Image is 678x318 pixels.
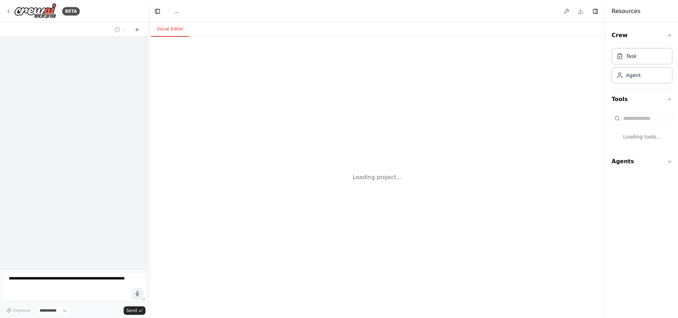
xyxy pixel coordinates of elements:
[612,25,672,45] button: Crew
[612,109,672,152] div: Tools
[612,89,672,109] button: Tools
[3,306,34,315] button: Improve
[590,6,600,16] button: Hide right sidebar
[153,6,162,16] button: Hide left sidebar
[14,3,56,19] img: Logo
[353,173,402,182] div: Loading project...
[62,7,80,16] div: BETA
[612,152,672,171] button: Agents
[124,306,145,315] button: Send
[132,288,143,299] button: Click to speak your automation idea
[131,25,143,34] button: Start a new chat
[612,128,672,146] div: Loading tools...
[151,22,189,37] button: Visual Editor
[626,53,637,60] div: Task
[626,72,641,79] div: Agent
[174,8,179,15] span: ...
[112,25,129,34] button: Switch to previous chat
[126,308,137,313] span: Send
[612,7,641,16] h4: Resources
[174,8,179,15] nav: breadcrumb
[13,308,30,313] span: Improve
[612,45,672,89] div: Crew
